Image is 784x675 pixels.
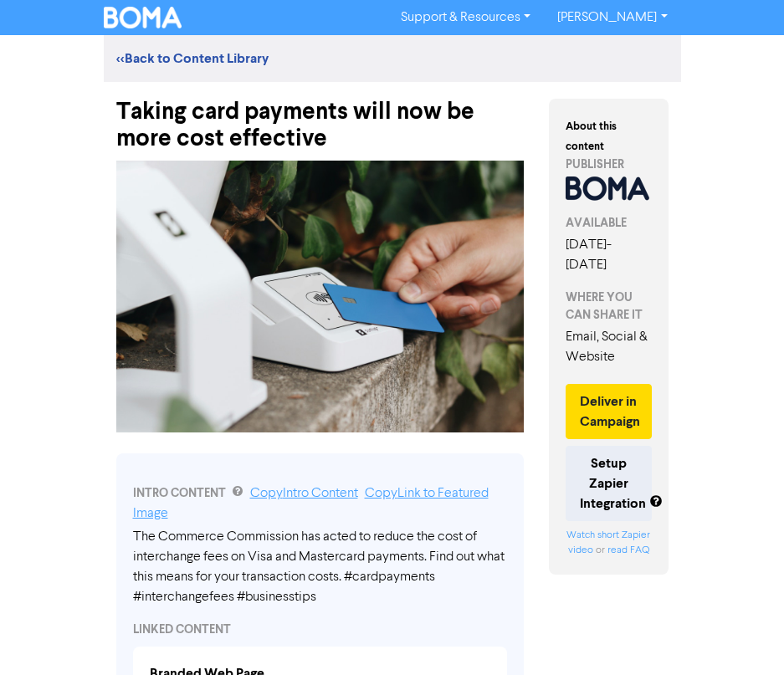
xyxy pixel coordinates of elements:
div: [DATE] - [DATE] [566,235,652,275]
div: or [566,528,652,558]
strong: About this content [566,120,617,153]
button: Setup Zapier Integration [566,446,652,521]
a: [PERSON_NAME] [544,4,680,31]
div: Taking card payments will now be more cost effective [116,82,525,152]
a: read FAQ [607,545,649,555]
iframe: Chat Widget [700,595,784,675]
a: Copy Intro Content [250,487,358,500]
div: Email, Social & Website [566,327,652,367]
div: The Commerce Commission has acted to reduce the cost of interchange fees on Visa and Mastercard p... [133,527,508,607]
button: Deliver in Campaign [566,384,652,439]
div: INTRO CONTENT [133,483,508,524]
a: Support & Resources [387,4,544,31]
a: <<Back to Content Library [116,50,269,67]
div: AVAILABLE [566,214,652,232]
div: WHERE YOU CAN SHARE IT [566,289,652,324]
a: Watch short Zapier video [566,530,650,555]
img: BOMA Logo [104,7,182,28]
div: LINKED CONTENT [133,621,508,638]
